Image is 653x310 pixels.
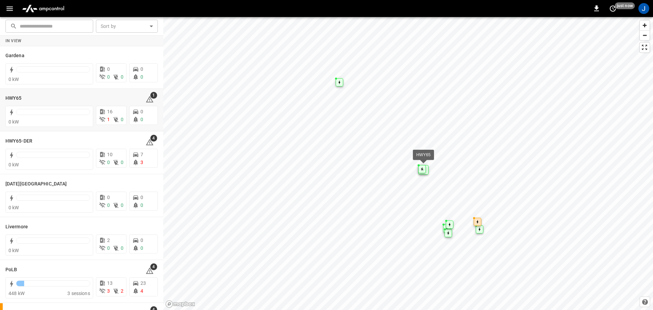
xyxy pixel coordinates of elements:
span: 0 [140,202,143,208]
div: Map marker [418,165,426,173]
span: 2 [121,288,123,294]
span: 0 [107,74,110,80]
span: 0 [140,66,143,72]
button: Zoom in [640,20,650,30]
span: 448 kW [9,291,24,296]
span: 0 [107,66,110,72]
span: 3 [107,288,110,294]
span: 0 [107,160,110,165]
span: 0 [140,195,143,200]
div: Map marker [445,229,452,237]
h6: Gardena [5,52,24,60]
span: 4 [140,288,143,294]
span: 0 [140,117,143,122]
div: profile-icon [638,3,649,14]
div: Map marker [443,224,451,232]
span: 0 kW [9,248,19,253]
h6: Karma Center [5,180,67,188]
div: Map marker [336,78,343,86]
span: just now [615,2,635,9]
span: 23 [140,280,146,286]
span: 0 [121,245,123,251]
span: 0 kW [9,119,19,125]
span: 0 kW [9,162,19,167]
span: 4 [150,263,157,270]
button: set refresh interval [607,3,618,14]
div: Map marker [474,218,481,226]
span: 16 [107,109,113,114]
div: Map marker [476,225,483,233]
span: 0 [140,109,143,114]
div: HWY65 [416,151,431,158]
a: Mapbox homepage [165,300,195,308]
span: 0 [121,202,123,208]
span: 1 [107,117,110,122]
span: 13 [107,280,113,286]
h6: HWY65-DER [5,137,32,145]
span: 0 [121,160,123,165]
div: Map marker [446,221,453,229]
span: 0 [121,74,123,80]
span: Zoom out [640,31,650,40]
span: 0 kW [9,77,19,82]
span: 10 [107,152,113,157]
span: 0 [140,238,143,243]
strong: In View [5,38,22,43]
span: 0 [107,195,110,200]
button: Zoom out [640,30,650,40]
img: ampcontrol.io logo [19,2,67,15]
span: 4 [150,135,157,142]
span: 3 sessions [67,291,90,296]
span: 7 [140,152,143,157]
h6: Livermore [5,223,28,231]
span: 0 [107,202,110,208]
span: 0 kW [9,205,19,210]
span: 0 [140,245,143,251]
span: 0 [107,245,110,251]
span: 0 [121,117,123,122]
span: 2 [107,238,110,243]
h6: HWY65 [5,95,22,102]
canvas: Map [163,17,653,310]
span: 1 [150,92,157,99]
h6: PoLB [5,266,17,274]
span: 3 [140,160,143,165]
span: 0 [140,74,143,80]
